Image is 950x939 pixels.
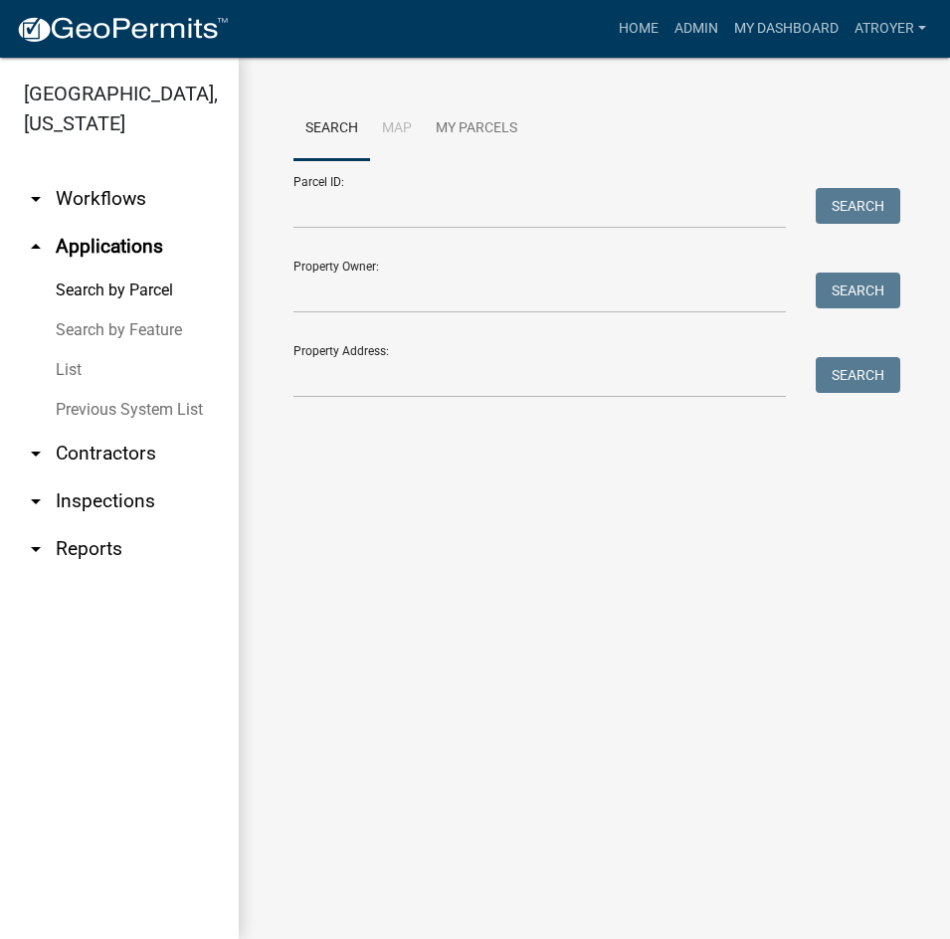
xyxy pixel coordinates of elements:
[726,10,847,48] a: My Dashboard
[847,10,934,48] a: atroyer
[424,97,529,161] a: My Parcels
[666,10,726,48] a: Admin
[24,489,48,513] i: arrow_drop_down
[24,187,48,211] i: arrow_drop_down
[611,10,666,48] a: Home
[293,97,370,161] a: Search
[24,537,48,561] i: arrow_drop_down
[816,357,900,393] button: Search
[24,235,48,259] i: arrow_drop_up
[816,273,900,308] button: Search
[24,442,48,466] i: arrow_drop_down
[816,188,900,224] button: Search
